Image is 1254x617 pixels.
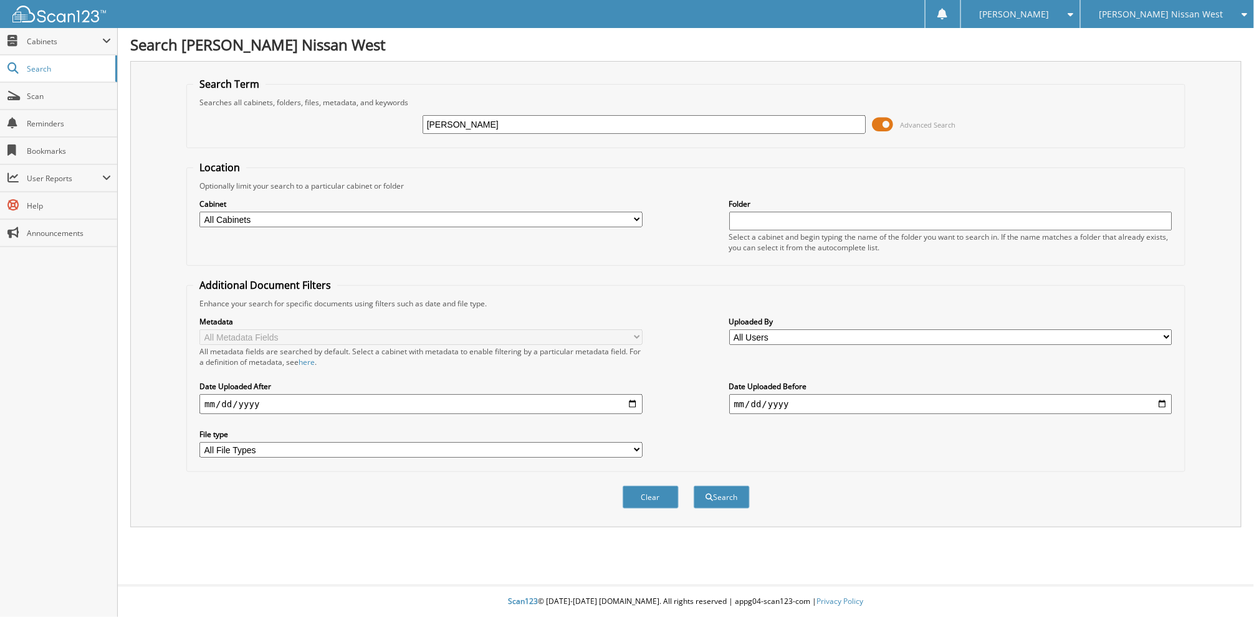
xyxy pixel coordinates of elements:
span: Reminders [27,118,111,129]
span: Scan [27,91,111,101]
span: Scan123 [509,596,538,606]
div: © [DATE]-[DATE] [DOMAIN_NAME]. All rights reserved | appg04-scan123-com | [118,586,1254,617]
a: here [299,357,315,367]
label: Folder [729,199,1172,209]
span: [PERSON_NAME] [980,11,1050,18]
span: User Reports [27,173,102,184]
iframe: Chat Widget [1192,557,1254,617]
span: Bookmarks [27,146,111,156]
img: scan123-logo-white.svg [12,6,106,22]
span: Cabinets [27,36,102,47]
legend: Search Term [193,77,266,91]
input: start [199,394,643,414]
label: File type [199,429,643,440]
input: end [729,394,1172,414]
label: Uploaded By [729,316,1172,327]
span: [PERSON_NAME] Nissan West [1099,11,1223,18]
label: Cabinet [199,199,643,209]
label: Date Uploaded Before [729,381,1172,392]
span: Help [27,200,111,211]
legend: Location [193,161,246,174]
label: Date Uploaded After [199,381,643,392]
button: Clear [623,486,679,509]
legend: Additional Document Filters [193,278,337,292]
button: Search [694,486,750,509]
div: Optionally limit your search to a particular cabinet or folder [193,181,1179,191]
a: Privacy Policy [817,596,864,606]
h1: Search [PERSON_NAME] Nissan West [130,34,1242,55]
span: Announcements [27,228,111,238]
label: Metadata [199,316,643,327]
div: Enhance your search for specific documents using filters such as date and file type. [193,298,1179,309]
div: All metadata fields are searched by default. Select a cabinet with metadata to enable filtering b... [199,346,643,367]
span: Search [27,64,109,74]
div: Searches all cabinets, folders, files, metadata, and keywords [193,97,1179,108]
span: Advanced Search [900,120,955,130]
div: Select a cabinet and begin typing the name of the folder you want to search in. If the name match... [729,232,1172,253]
